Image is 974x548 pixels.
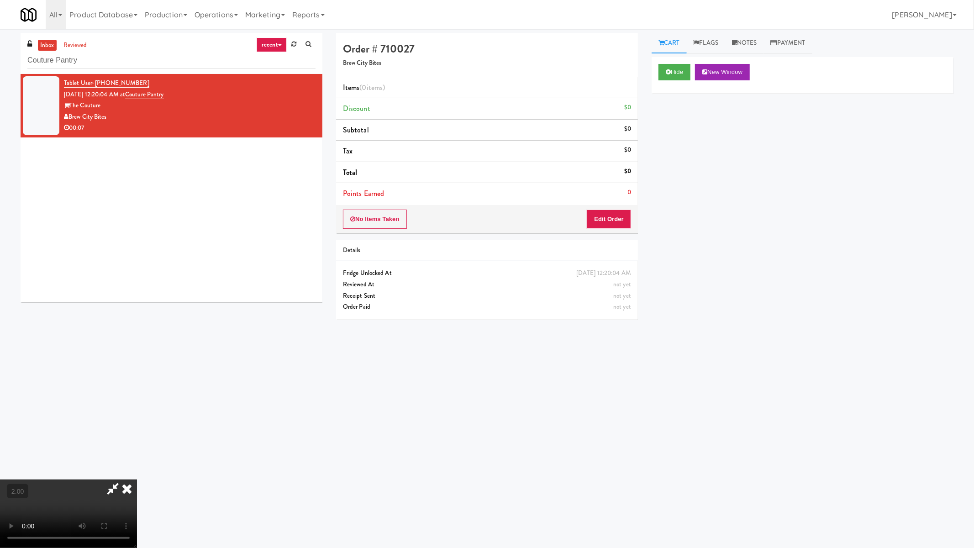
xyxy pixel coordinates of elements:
[613,291,631,300] span: not yet
[343,167,358,178] span: Total
[92,79,149,87] span: · [PHONE_NUMBER]
[38,40,57,51] a: inbox
[695,64,750,80] button: New Window
[367,82,383,93] ng-pluralize: items
[627,187,631,198] div: 0
[21,74,322,137] li: Tablet User· [PHONE_NUMBER][DATE] 12:20:04 AM atCouture PantryThe CoutureBrew City Bites00:07
[624,144,631,156] div: $0
[64,111,316,123] div: Brew City Bites
[343,60,631,67] h5: Brew City Bites
[64,100,316,111] div: The Couture
[587,210,631,229] button: Edit Order
[613,280,631,289] span: not yet
[343,43,631,55] h4: Order # 710027
[61,40,90,51] a: reviewed
[687,33,726,53] a: Flags
[652,33,687,53] a: Cart
[64,90,125,99] span: [DATE] 12:20:04 AM at
[343,245,631,256] div: Details
[343,268,631,279] div: Fridge Unlocked At
[343,279,631,290] div: Reviewed At
[343,103,370,114] span: Discount
[343,301,631,313] div: Order Paid
[343,125,369,135] span: Subtotal
[257,37,287,52] a: recent
[343,210,407,229] button: No Items Taken
[27,52,316,69] input: Search vision orders
[624,123,631,135] div: $0
[576,268,631,279] div: [DATE] 12:20:04 AM
[125,90,163,99] a: Couture Pantry
[343,290,631,302] div: Receipt Sent
[613,302,631,311] span: not yet
[343,146,353,156] span: Tax
[343,82,385,93] span: Items
[764,33,812,53] a: Payment
[21,7,37,23] img: Micromart
[624,166,631,177] div: $0
[64,122,316,134] div: 00:07
[658,64,690,80] button: Hide
[343,188,384,199] span: Points Earned
[64,79,149,88] a: Tablet User· [PHONE_NUMBER]
[360,82,385,93] span: (0 )
[725,33,764,53] a: Notes
[624,102,631,113] div: $0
